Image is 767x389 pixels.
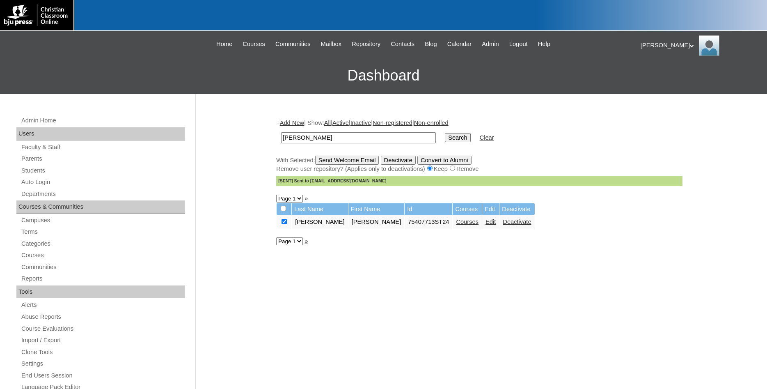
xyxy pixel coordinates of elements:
[21,335,185,345] a: Import / Export
[21,312,185,322] a: Abuse Reports
[21,215,185,226] a: Campuses
[478,39,503,49] a: Admin
[332,120,349,126] a: Active
[387,39,419,49] a: Contacts
[348,203,405,215] td: First Name
[641,35,759,56] div: [PERSON_NAME]
[216,39,232,49] span: Home
[317,39,346,49] a: Mailbox
[276,165,682,173] div: Remove user repository? (Applies only to deactivations) Keep Remove
[505,39,532,49] a: Logout
[4,57,763,94] h3: Dashboard
[21,324,185,334] a: Course Evaluations
[405,203,452,215] td: Id
[324,120,331,126] a: All
[538,39,550,49] span: Help
[447,39,472,49] span: Calendar
[348,215,405,229] td: [PERSON_NAME]
[292,215,348,229] td: [PERSON_NAME]
[275,39,311,49] span: Communities
[243,39,265,49] span: Courses
[21,262,185,272] a: Communities
[453,203,482,215] td: Courses
[16,285,185,299] div: Tools
[480,134,494,141] a: Clear
[405,215,452,229] td: 75407713ST24
[421,39,441,49] a: Blog
[16,200,185,214] div: Courses & Communities
[321,39,342,49] span: Mailbox
[21,359,185,369] a: Settings
[276,176,682,186] div: [SENT] Sent to [EMAIL_ADDRESS][DOMAIN_NAME]
[509,39,528,49] span: Logout
[499,203,534,215] td: Deactivate
[21,300,185,310] a: Alerts
[280,120,304,126] a: Add New
[348,39,385,49] a: Repository
[4,4,69,26] img: logo-white.png
[381,156,416,165] input: Deactivate
[425,39,437,49] span: Blog
[305,238,308,244] a: »
[485,219,496,225] a: Edit
[276,156,682,186] div: With Selected:
[16,127,185,140] div: Users
[292,203,348,215] td: Last Name
[443,39,476,49] a: Calendar
[21,154,185,164] a: Parents
[21,250,185,260] a: Courses
[21,177,185,187] a: Auto Login
[699,35,719,56] img: Jonelle Rodriguez
[305,195,308,202] a: »
[21,371,185,381] a: End Users Session
[350,120,371,126] a: Inactive
[417,156,472,165] input: Convert to Alumni
[482,39,499,49] span: Admin
[21,115,185,126] a: Admin Home
[21,239,185,249] a: Categories
[503,219,531,225] a: Deactivate
[271,39,315,49] a: Communities
[456,219,479,225] a: Courses
[445,133,470,142] input: Search
[373,120,412,126] a: Non-registered
[21,189,185,199] a: Departments
[391,39,414,49] span: Contacts
[21,166,185,176] a: Students
[21,274,185,284] a: Reports
[238,39,269,49] a: Courses
[534,39,554,49] a: Help
[212,39,236,49] a: Home
[482,203,499,215] td: Edit
[21,142,185,152] a: Faculty & Staff
[21,347,185,357] a: Clone Tools
[352,39,380,49] span: Repository
[414,120,449,126] a: Non-enrolled
[281,132,436,143] input: Search
[21,227,185,237] a: Terms
[315,156,379,165] input: Send Welcome Email
[276,119,682,186] div: + | Show: | | | |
